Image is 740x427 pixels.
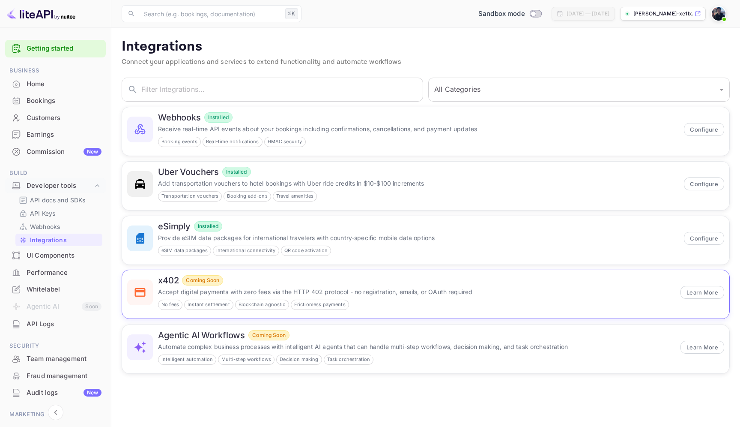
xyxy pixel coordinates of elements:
[27,285,101,295] div: Whitelabel
[27,113,101,123] div: Customers
[5,368,106,385] div: Fraud management
[5,351,106,367] a: Team management
[5,410,106,419] span: Marketing
[158,124,679,133] p: Receive real-time API events about your bookings including confirmations, cancellations, and paym...
[5,247,106,263] a: UI Components
[158,275,179,286] h6: x402
[478,9,525,19] span: Sandbox mode
[5,351,106,367] div: Team management
[5,40,106,57] div: Getting started
[680,286,724,299] button: Learn More
[84,389,101,397] div: New
[680,341,724,354] button: Learn More
[27,319,101,329] div: API Logs
[205,114,232,121] span: Installed
[27,130,101,140] div: Earnings
[684,177,724,190] button: Configure
[5,265,106,281] div: Performance
[5,126,106,143] div: Earnings
[48,405,63,420] button: Collapse navigation
[15,194,102,206] div: API docs and SDKs
[5,368,106,384] a: Fraud management
[5,385,106,401] div: Audit logsNew
[203,138,262,145] span: Real-time notifications
[27,371,101,381] div: Fraud management
[5,341,106,351] span: Security
[158,301,182,308] span: No fees
[5,281,106,297] a: Whitelabel
[19,209,99,218] a: API Keys
[15,220,102,233] div: Webhooks
[7,7,75,21] img: LiteAPI logo
[19,195,99,204] a: API docs and SDKs
[158,138,200,145] span: Booking events
[285,8,298,19] div: ⌘K
[265,138,305,145] span: HMAC security
[5,126,106,142] a: Earnings
[277,356,321,363] span: Decision making
[5,110,106,126] a: Customers
[27,44,101,54] a: Getting started
[122,38,730,55] p: Integrations
[27,147,101,157] div: Commission
[224,192,270,200] span: Booking add-ons
[182,277,223,284] span: Coming Soon
[5,168,106,178] span: Build
[223,168,250,176] span: Installed
[19,235,99,244] a: Integrations
[5,178,106,193] div: Developer tools
[19,222,99,231] a: Webhooks
[249,331,289,339] span: Coming Soon
[158,112,201,123] h6: Webhooks
[158,247,211,254] span: eSIM data packages
[27,79,101,89] div: Home
[291,301,349,308] span: Frictionless payments
[27,354,101,364] div: Team management
[27,251,101,261] div: UI Components
[5,316,106,333] div: API Logs
[236,301,289,308] span: Blockchain agnostic
[324,356,373,363] span: Task orchestration
[5,66,106,75] span: Business
[27,268,101,278] div: Performance
[281,247,331,254] span: QR code activation
[27,388,101,398] div: Audit logs
[684,123,724,136] button: Configure
[218,356,274,363] span: Multi-step workflows
[633,10,693,18] p: [PERSON_NAME]-xe1lx.[PERSON_NAME]...
[194,223,222,230] span: Installed
[5,93,106,108] a: Bookings
[5,247,106,264] div: UI Components
[15,207,102,220] div: API Keys
[158,233,679,242] p: Provide eSIM data packages for international travelers with country-specific mobile data options
[158,356,216,363] span: Intelligent automation
[567,10,609,18] div: [DATE] — [DATE]
[5,76,106,93] div: Home
[5,110,106,126] div: Customers
[139,5,282,22] input: Search (e.g. bookings, documentation)
[30,235,67,244] p: Integrations
[5,265,106,280] a: Performance
[30,222,60,231] p: Webhooks
[27,96,101,106] div: Bookings
[158,287,675,296] p: Accept digital payments with zero fees via the HTTP 402 protocol - no registration, emails, or OA...
[158,179,679,188] p: Add transportation vouchers to hotel bookings with Uber ride credits in $10-$100 increments
[5,93,106,109] div: Bookings
[5,316,106,332] a: API Logs
[158,192,221,200] span: Transportation vouchers
[5,385,106,400] a: Audit logsNew
[84,148,101,156] div: New
[712,7,725,21] img: Grayson Ho
[185,301,233,308] span: Instant settlement
[5,144,106,160] div: CommissionNew
[5,76,106,92] a: Home
[5,144,106,159] a: CommissionNew
[273,192,316,200] span: Travel amenities
[141,78,423,102] input: Filter Integrations...
[158,330,245,340] h6: Agentic AI Workflows
[5,281,106,298] div: Whitelabel
[158,167,219,177] h6: Uber Vouchers
[684,232,724,245] button: Configure
[30,209,55,218] p: API Keys
[27,181,93,191] div: Developer tools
